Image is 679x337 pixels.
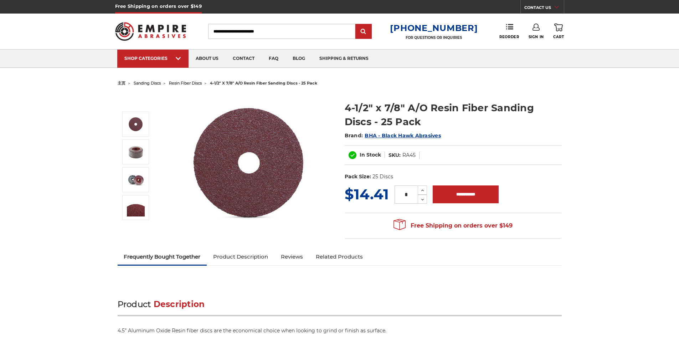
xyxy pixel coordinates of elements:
p: 4.5" Aluminum Oxide Resin fiber discs are the economical choice when looking to grind or finish a... [118,327,562,335]
a: Reviews [274,249,309,265]
img: 4.5 inch resin fiber disc [179,93,321,234]
dd: 25 Discs [372,173,393,180]
a: 主页 [118,81,125,86]
dt: SKU: [389,152,401,159]
a: sanding discs [134,81,161,86]
span: Reorder [499,35,519,39]
span: Cart [553,35,564,39]
a: Product Description [207,249,274,265]
span: Sign In [529,35,544,39]
img: 4-1/2" x 7/8" A/O Resin Fiber Sanding Discs - 25 Pack [127,199,145,216]
span: Free Shipping on orders over $149 [393,219,513,233]
a: about us [189,50,226,68]
p: FOR QUESTIONS OR INQUIRIES [390,35,478,40]
img: Empire Abrasives [115,17,186,45]
span: $14.41 [345,185,389,203]
a: Reorder [499,24,519,39]
span: Description [154,299,205,309]
a: blog [286,50,312,68]
span: In Stock [360,152,381,158]
a: CONTACT US [524,4,564,14]
img: 4-1/2" x 7/8" A/O Resin Fiber Sanding Discs - 25 Pack [127,171,145,189]
a: [PHONE_NUMBER] [390,23,478,33]
img: 4.5 inch resin fiber disc [127,116,145,133]
div: SHOP CATEGORIES [124,56,181,61]
a: Cart [553,24,564,39]
a: BHA - Black Hawk Abrasives [365,132,441,139]
a: resin fiber discs [169,81,202,86]
a: Frequently Bought Together [118,249,207,265]
h1: 4-1/2" x 7/8" A/O Resin Fiber Sanding Discs - 25 Pack [345,101,562,129]
a: shipping & returns [312,50,376,68]
a: Related Products [309,249,369,265]
a: contact [226,50,262,68]
span: Brand: [345,132,363,139]
input: Submit [356,25,371,39]
dt: Pack Size: [345,173,371,180]
span: Product [118,299,151,309]
img: 4-1/2" x 7/8" A/O Resin Fiber Sanding Discs - 25 Pack [127,143,145,161]
a: faq [262,50,286,68]
span: 4-1/2" x 7/8" a/o resin fiber sanding discs - 25 pack [210,81,317,86]
dd: RA45 [402,152,416,159]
